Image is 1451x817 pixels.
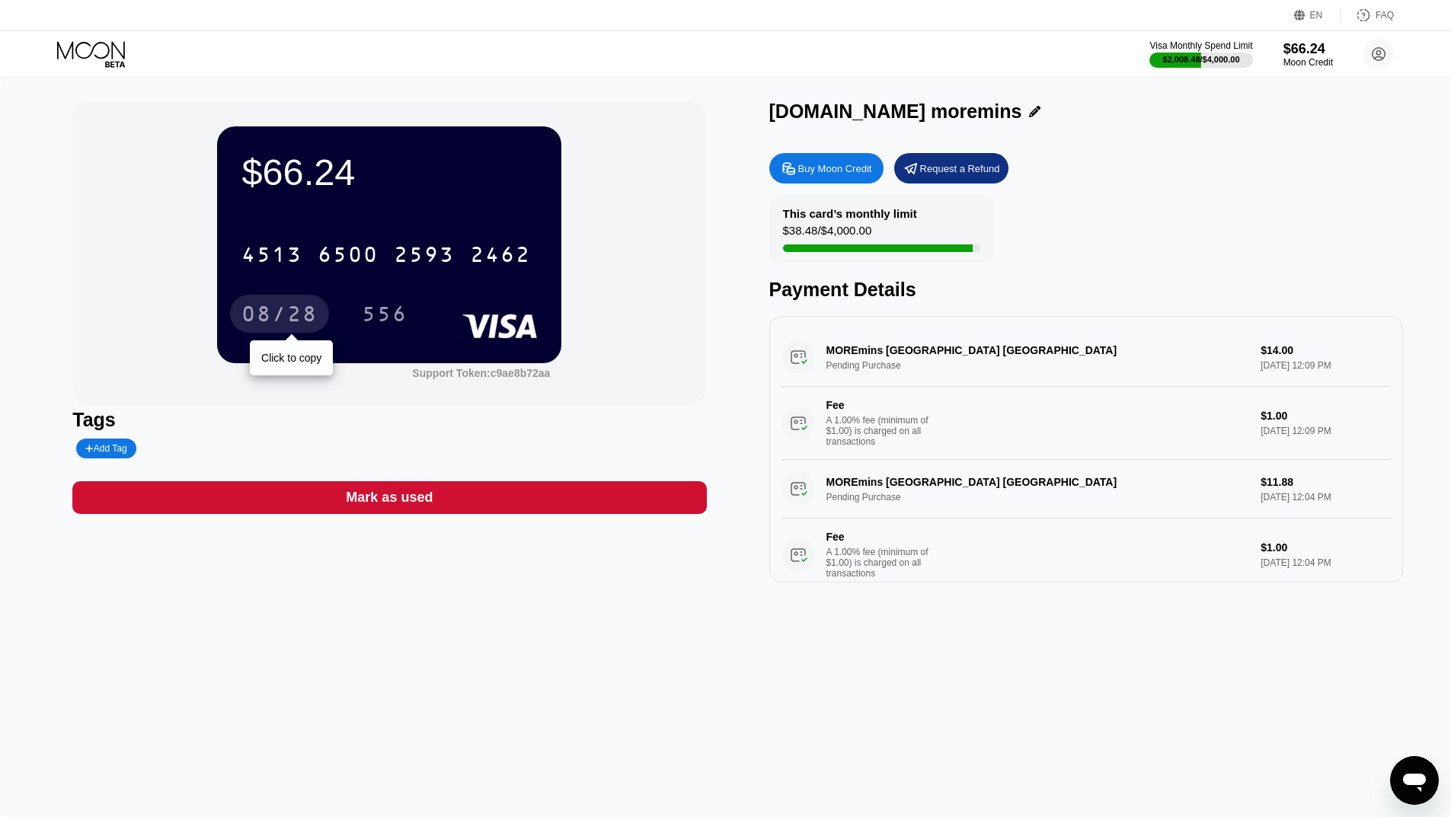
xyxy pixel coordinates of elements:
[72,481,706,514] div: Mark as used
[1149,40,1252,51] div: Visa Monthly Spend Limit
[85,443,126,454] div: Add Tag
[412,367,550,379] div: Support Token:c9ae8b72aa
[1283,41,1333,57] div: $66.24
[920,162,1000,175] div: Request a Refund
[241,304,318,328] div: 08/28
[783,224,872,244] div: $38.48 / $4,000.00
[781,519,1391,592] div: FeeA 1.00% fee (minimum of $1.00) is charged on all transactions$1.00[DATE] 12:04 PM
[1261,541,1390,554] div: $1.00
[1390,756,1439,805] iframe: Button to launch messaging window, conversation in progress
[1149,40,1252,68] div: Visa Monthly Spend Limit$2,008.48/$4,000.00
[781,387,1391,460] div: FeeA 1.00% fee (minimum of $1.00) is charged on all transactions$1.00[DATE] 12:09 PM
[346,489,433,506] div: Mark as used
[769,279,1403,301] div: Payment Details
[1261,426,1390,436] div: [DATE] 12:09 PM
[1261,410,1390,422] div: $1.00
[1261,557,1390,568] div: [DATE] 12:04 PM
[1310,10,1323,21] div: EN
[241,244,302,269] div: 4513
[826,531,933,543] div: Fee
[412,367,550,379] div: Support Token: c9ae8b72aa
[1283,41,1333,68] div: $66.24Moon Credit
[350,295,419,333] div: 556
[769,101,1022,123] div: [DOMAIN_NAME] moremins
[72,409,706,431] div: Tags
[232,235,540,273] div: 4513650025932462
[230,295,329,333] div: 08/28
[826,399,933,411] div: Fee
[1283,57,1333,68] div: Moon Credit
[894,153,1008,184] div: Request a Refund
[470,244,531,269] div: 2462
[318,244,379,269] div: 6500
[1376,10,1394,21] div: FAQ
[1163,55,1240,64] div: $2,008.48 / $4,000.00
[826,415,941,447] div: A 1.00% fee (minimum of $1.00) is charged on all transactions
[76,439,136,458] div: Add Tag
[798,162,872,175] div: Buy Moon Credit
[1294,8,1341,23] div: EN
[783,207,917,220] div: This card’s monthly limit
[769,153,884,184] div: Buy Moon Credit
[394,244,455,269] div: 2593
[362,304,407,328] div: 556
[826,547,941,579] div: A 1.00% fee (minimum of $1.00) is charged on all transactions
[1341,8,1394,23] div: FAQ
[241,151,537,193] div: $66.24
[261,352,321,364] div: Click to copy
